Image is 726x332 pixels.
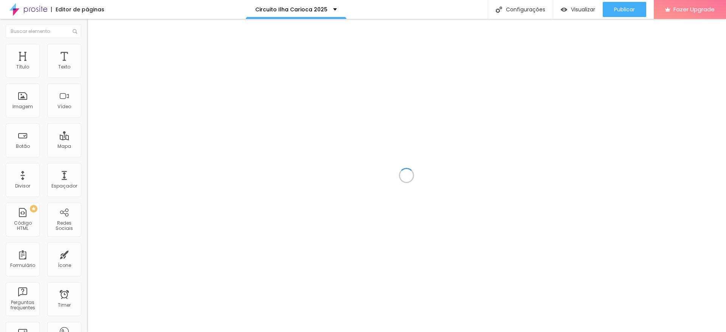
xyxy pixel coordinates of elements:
div: Mapa [57,144,71,149]
img: view-1.svg [561,6,567,13]
div: Texto [58,64,70,70]
div: Formulário [10,263,35,268]
div: Código HTML [8,220,37,231]
p: Circuito Ilha Carioca 2025 [255,7,327,12]
div: Divisor [15,183,30,189]
div: Ícone [58,263,71,268]
div: Título [16,64,29,70]
span: Fazer Upgrade [673,6,715,12]
input: Buscar elemento [6,25,81,38]
div: Perguntas frequentes [8,300,37,311]
div: Imagem [12,104,33,109]
div: Editor de páginas [51,7,104,12]
button: Visualizar [553,2,603,17]
button: Publicar [603,2,646,17]
img: Icone [496,6,502,13]
div: Botão [16,144,30,149]
span: Visualizar [571,6,595,12]
div: Redes Sociais [49,220,79,231]
img: Icone [73,29,77,34]
div: Vídeo [57,104,71,109]
span: Publicar [614,6,635,12]
div: Timer [58,303,71,308]
div: Espaçador [51,183,77,189]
